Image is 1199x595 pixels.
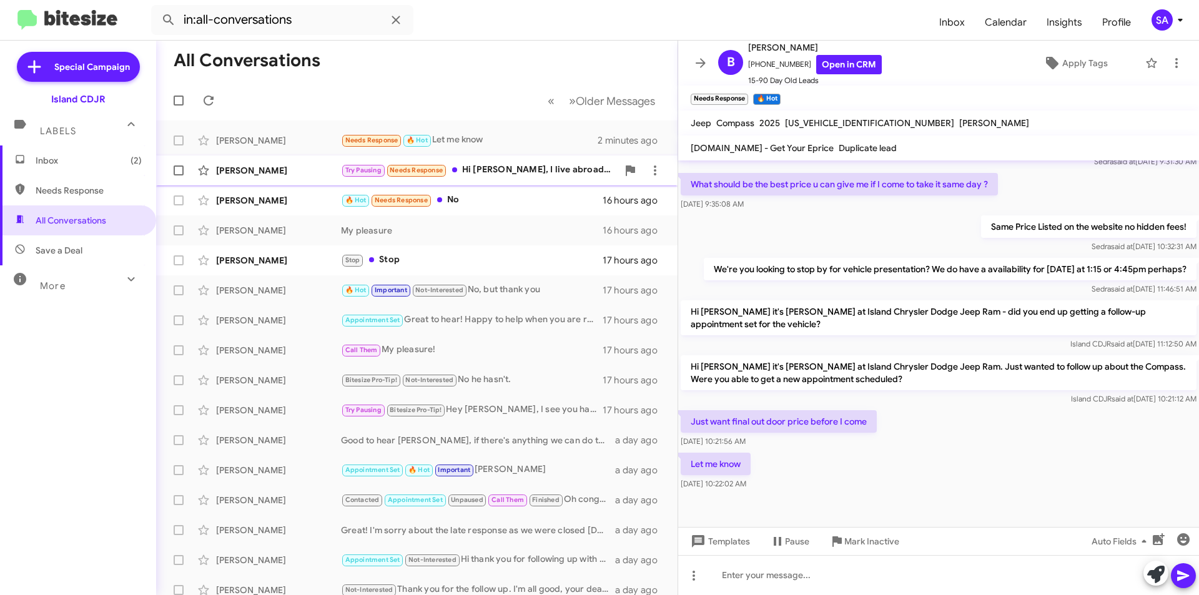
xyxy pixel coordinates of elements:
[390,166,443,174] span: Needs Response
[1111,339,1133,348] span: said at
[341,463,615,477] div: [PERSON_NAME]
[548,93,555,109] span: «
[408,466,430,474] span: 🔥 Hot
[1062,52,1108,74] span: Apply Tags
[36,214,106,227] span: All Conversations
[688,530,750,553] span: Templates
[839,142,897,154] span: Duplicate lead
[1111,242,1133,251] span: said at
[1141,9,1185,31] button: SA
[615,434,668,446] div: a day ago
[36,244,82,257] span: Save a Deal
[216,434,341,446] div: [PERSON_NAME]
[216,134,341,147] div: [PERSON_NAME]
[981,215,1197,238] p: Same Price Listed on the website no hidden fees!
[615,554,668,566] div: a day ago
[216,404,341,416] div: [PERSON_NAME]
[1092,284,1197,293] span: Sedra [DATE] 11:46:51 AM
[131,154,142,167] span: (2)
[576,94,655,108] span: Older Messages
[748,55,882,74] span: [PHONE_NUMBER]
[341,524,615,536] div: Great! I'm sorry about the late response as we were closed [DATE], but yes we have a great invent...
[1094,157,1197,166] span: Sedra [DATE] 9:31:30 AM
[345,316,400,324] span: Appointment Set
[678,530,760,553] button: Templates
[759,117,780,129] span: 2025
[615,494,668,506] div: a day ago
[603,254,668,267] div: 17 hours ago
[1082,530,1162,553] button: Auto Fields
[341,553,615,567] div: Hi thank you for following up with me , the visit was fantastic , at the moment it was not the ri...
[345,586,393,594] span: Not-Interested
[704,258,1197,280] p: We're you looking to stop by for vehicle presentation? We do have a availability for [DATE] at 1:...
[615,524,668,536] div: a day ago
[345,166,382,174] span: Try Pausing
[615,464,668,476] div: a day ago
[1070,339,1197,348] span: Island CDJR [DATE] 11:12:50 AM
[1092,4,1141,41] a: Profile
[216,494,341,506] div: [PERSON_NAME]
[681,173,998,195] p: What should be the best price u can give me if I come to take it same day ?
[216,524,341,536] div: [PERSON_NAME]
[216,164,341,177] div: [PERSON_NAME]
[405,376,453,384] span: Not-Interested
[541,88,663,114] nav: Page navigation example
[341,403,603,417] div: Hey [PERSON_NAME], I see you have a 39 month lease that started [DATE]. Its due in [DATE] so you ...
[216,374,341,386] div: [PERSON_NAME]
[341,373,603,387] div: No he hasn't.
[345,556,400,564] span: Appointment Set
[345,496,380,504] span: Contacted
[408,556,456,564] span: Not-Interested
[1113,157,1135,166] span: said at
[345,136,398,144] span: Needs Response
[681,300,1197,335] p: Hi [PERSON_NAME] it's [PERSON_NAME] at Island Chrysler Dodge Jeep Ram - did you end up getting a ...
[341,283,603,297] div: No, but thank you
[598,134,668,147] div: 2 minutes ago
[532,496,560,504] span: Finished
[375,196,428,204] span: Needs Response
[816,55,882,74] a: Open in CRM
[341,133,598,147] div: Let me know
[603,314,668,327] div: 17 hours ago
[451,496,483,504] span: Unpaused
[561,88,663,114] button: Next
[216,344,341,357] div: [PERSON_NAME]
[40,280,66,292] span: More
[1037,4,1092,41] a: Insights
[1111,284,1133,293] span: said at
[748,40,882,55] span: [PERSON_NAME]
[785,117,954,129] span: [US_VEHICLE_IDENTIFICATION_NUMBER]
[388,496,443,504] span: Appointment Set
[681,479,746,488] span: [DATE] 10:22:02 AM
[603,404,668,416] div: 17 hours ago
[438,466,470,474] span: Important
[727,52,735,72] span: B
[819,530,909,553] button: Mark Inactive
[691,117,711,129] span: Jeep
[681,355,1197,390] p: Hi [PERSON_NAME] it's [PERSON_NAME] at Island Chrysler Dodge Jeep Ram. Just wanted to follow up a...
[151,5,413,35] input: Search
[1011,52,1139,74] button: Apply Tags
[216,254,341,267] div: [PERSON_NAME]
[540,88,562,114] button: Previous
[341,193,603,207] div: No
[716,117,754,129] span: Compass
[681,453,751,475] p: Let me know
[216,224,341,237] div: [PERSON_NAME]
[691,142,834,154] span: [DOMAIN_NAME] - Get Your Eprice
[345,406,382,414] span: Try Pausing
[1092,242,1197,251] span: Sedra [DATE] 10:32:31 AM
[341,343,603,357] div: My pleasure!
[929,4,975,41] a: Inbox
[415,286,463,294] span: Not-Interested
[216,314,341,327] div: [PERSON_NAME]
[1152,9,1173,31] div: SA
[681,410,877,433] p: Just want final out door price before I come
[491,496,524,504] span: Call Them
[216,464,341,476] div: [PERSON_NAME]
[760,530,819,553] button: Pause
[603,344,668,357] div: 17 hours ago
[603,224,668,237] div: 16 hours ago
